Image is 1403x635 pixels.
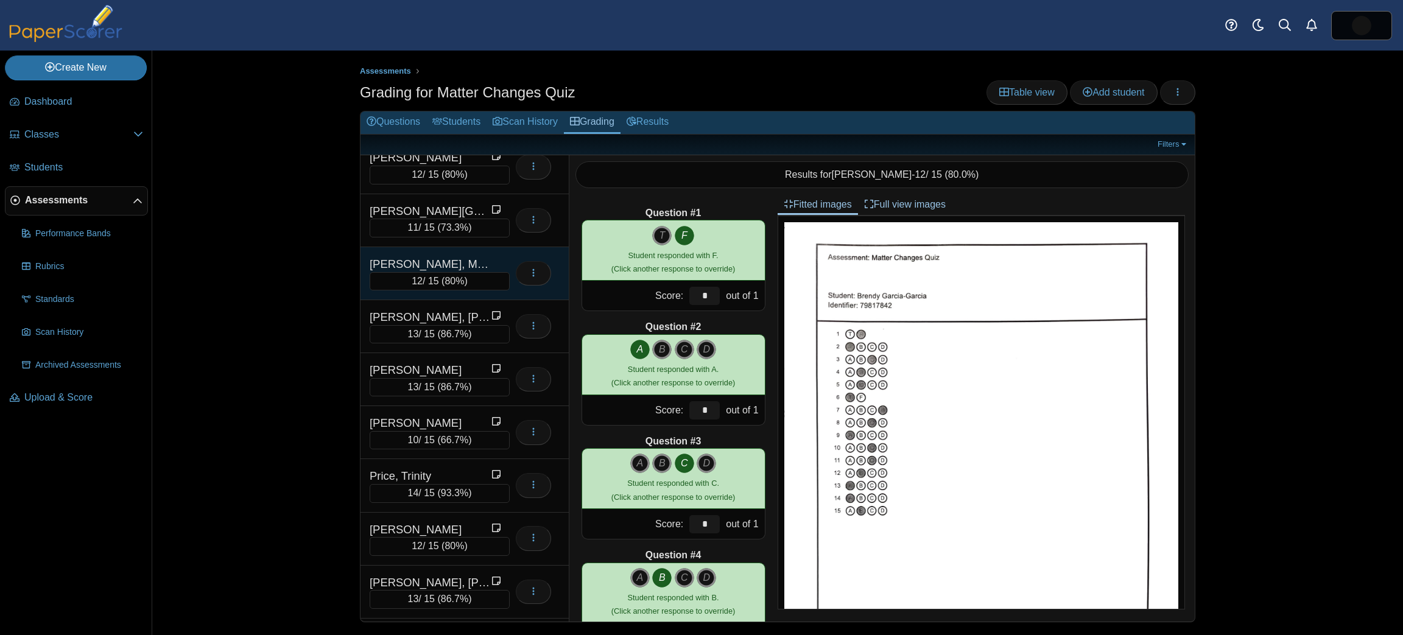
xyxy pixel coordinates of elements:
[370,431,510,449] div: / 15 ( )
[408,594,419,604] span: 13
[5,153,148,183] a: Students
[412,169,423,180] span: 12
[627,479,719,488] span: Student responded with C.
[370,325,510,343] div: / 15 ( )
[412,541,423,551] span: 12
[999,87,1055,97] span: Table view
[611,479,735,501] small: (Click another response to override)
[621,111,675,134] a: Results
[697,340,716,359] i: D
[5,384,148,413] a: Upload & Score
[986,80,1067,105] a: Table view
[628,251,719,260] span: Student responded with F.
[25,194,133,207] span: Assessments
[35,359,143,371] span: Archived Assessments
[5,88,148,117] a: Dashboard
[582,395,687,425] div: Score:
[370,166,510,184] div: / 15 ( )
[1352,16,1371,35] img: ps.74CSeXsONR1xs8MJ
[426,111,487,134] a: Students
[645,206,701,220] b: Question #1
[441,488,468,498] span: 93.3%
[832,169,912,180] span: [PERSON_NAME]
[5,5,127,42] img: PaperScorer
[24,161,143,174] span: Students
[17,219,148,248] a: Performance Bands
[24,95,143,108] span: Dashboard
[370,309,491,325] div: [PERSON_NAME], [PERSON_NAME]
[652,568,672,588] i: B
[582,281,687,310] div: Score:
[628,593,719,602] span: Student responded with B.
[611,365,735,387] small: (Click another response to override)
[370,256,491,272] div: [PERSON_NAME], McLeah
[370,362,491,378] div: [PERSON_NAME]
[630,568,650,588] i: A
[915,169,926,180] span: 12
[357,64,414,79] a: Assessments
[675,568,694,588] i: C
[35,228,143,240] span: Performance Bands
[370,150,491,166] div: [PERSON_NAME]
[5,33,127,44] a: PaperScorer
[408,435,419,445] span: 10
[697,454,716,473] i: D
[35,261,143,273] span: Rubrics
[370,219,510,237] div: / 15 ( )
[611,593,735,616] small: (Click another response to override)
[35,293,143,306] span: Standards
[441,382,468,392] span: 86.7%
[370,203,491,219] div: [PERSON_NAME][GEOGRAPHIC_DATA]
[630,454,650,473] i: A
[723,395,764,425] div: out of 1
[360,66,411,75] span: Assessments
[5,55,147,80] a: Create New
[408,382,419,392] span: 13
[1331,11,1392,40] a: ps.74CSeXsONR1xs8MJ
[360,82,575,103] h1: Grading for Matter Changes Quiz
[5,186,148,216] a: Assessments
[645,549,701,562] b: Question #4
[408,488,419,498] span: 14
[370,590,510,608] div: / 15 ( )
[611,251,735,273] small: (Click another response to override)
[1352,16,1371,35] span: Jasmine McNair
[723,281,764,310] div: out of 1
[17,318,148,347] a: Scan History
[17,351,148,380] a: Archived Assessments
[441,222,468,233] span: 73.3%
[412,276,423,286] span: 12
[441,329,468,339] span: 86.7%
[675,454,694,473] i: C
[630,340,650,359] i: A
[645,435,701,448] b: Question #3
[564,111,621,134] a: Grading
[408,329,419,339] span: 13
[675,226,694,245] i: F
[628,365,719,374] span: Student responded with A.
[575,161,1189,188] div: Results for - / 15 ( )
[858,194,952,215] a: Full view images
[582,509,687,539] div: Score:
[441,435,468,445] span: 66.7%
[723,509,764,539] div: out of 1
[360,111,426,134] a: Questions
[370,537,510,555] div: / 15 ( )
[370,272,510,290] div: / 15 ( )
[35,326,143,339] span: Scan History
[370,484,510,502] div: / 15 ( )
[697,568,716,588] i: D
[370,522,491,538] div: [PERSON_NAME]
[645,320,701,334] b: Question #2
[445,169,464,180] span: 80%
[17,252,148,281] a: Rubrics
[370,378,510,396] div: / 15 ( )
[1298,12,1325,39] a: Alerts
[5,121,148,150] a: Classes
[408,222,419,233] span: 11
[652,226,672,245] i: T
[445,276,464,286] span: 80%
[24,391,143,404] span: Upload & Score
[24,128,133,141] span: Classes
[1083,87,1144,97] span: Add student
